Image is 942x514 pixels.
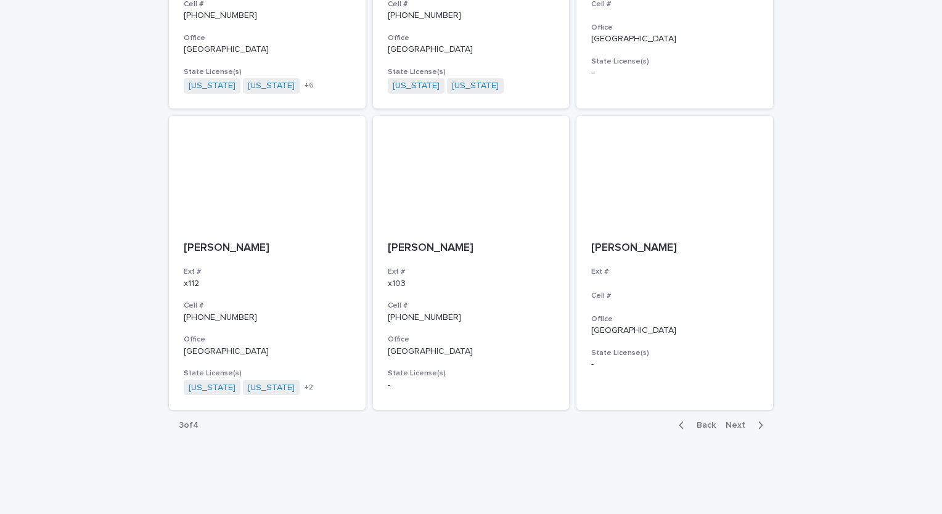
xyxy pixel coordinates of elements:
[591,267,758,277] h3: Ext #
[388,67,555,77] h3: State License(s)
[591,348,758,358] h3: State License(s)
[184,11,257,20] a: [PHONE_NUMBER]
[591,325,758,336] p: [GEOGRAPHIC_DATA]
[393,81,440,91] a: [US_STATE]
[388,33,555,43] h3: Office
[184,301,351,311] h3: Cell #
[305,384,313,391] span: + 2
[184,267,351,277] h3: Ext #
[184,335,351,345] h3: Office
[576,116,773,410] a: [PERSON_NAME]Ext #Cell #Office[GEOGRAPHIC_DATA]State License(s)-
[169,116,366,410] a: [PERSON_NAME]Ext #x112Cell #[PHONE_NUMBER]Office[GEOGRAPHIC_DATA]State License(s)[US_STATE] [US_S...
[591,291,758,301] h3: Cell #
[591,242,758,255] p: [PERSON_NAME]
[184,67,351,77] h3: State License(s)
[388,279,406,288] a: x103
[452,81,499,91] a: [US_STATE]
[189,383,236,393] a: [US_STATE]
[388,44,555,55] p: [GEOGRAPHIC_DATA]
[388,313,461,322] a: [PHONE_NUMBER]
[591,23,758,33] h3: Office
[189,81,236,91] a: [US_STATE]
[248,383,295,393] a: [US_STATE]
[388,369,555,378] h3: State License(s)
[591,314,758,324] h3: Office
[388,335,555,345] h3: Office
[388,267,555,277] h3: Ext #
[184,242,351,255] p: [PERSON_NAME]
[388,242,555,255] p: [PERSON_NAME]
[373,116,570,410] a: [PERSON_NAME]Ext #x103Cell #[PHONE_NUMBER]Office[GEOGRAPHIC_DATA]State License(s)-
[721,420,773,431] button: Next
[591,68,758,78] p: -
[305,82,314,89] span: + 6
[388,301,555,311] h3: Cell #
[184,33,351,43] h3: Office
[591,359,758,370] p: -
[388,346,555,357] p: [GEOGRAPHIC_DATA]
[591,57,758,67] h3: State License(s)
[184,44,351,55] p: [GEOGRAPHIC_DATA]
[726,421,753,430] span: Next
[669,420,721,431] button: Back
[388,380,555,391] p: -
[388,11,461,20] a: [PHONE_NUMBER]
[184,313,257,322] a: [PHONE_NUMBER]
[591,34,758,44] p: [GEOGRAPHIC_DATA]
[184,346,351,357] p: [GEOGRAPHIC_DATA]
[169,410,208,441] p: 3 of 4
[184,369,351,378] h3: State License(s)
[689,421,716,430] span: Back
[184,279,199,288] a: x112
[248,81,295,91] a: [US_STATE]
